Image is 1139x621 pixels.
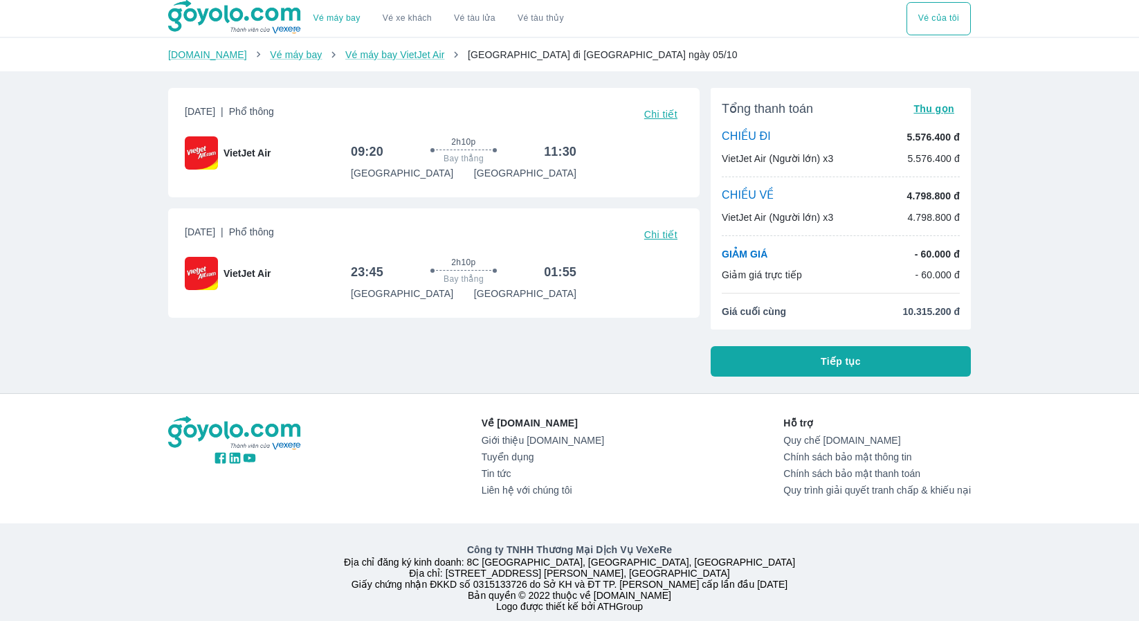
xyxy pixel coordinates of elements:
[722,152,833,165] p: VietJet Air (Người lớn) x3
[229,226,274,237] span: Phổ thông
[443,2,507,35] a: Vé tàu lửa
[474,287,576,300] p: [GEOGRAPHIC_DATA]
[915,247,960,261] p: - 60.000 đ
[915,268,960,282] p: - 60.000 đ
[168,48,971,62] nav: breadcrumb
[783,485,971,496] a: Quy trình giải quyết tranh chấp & khiếu nại
[821,354,861,368] span: Tiếp tục
[722,129,771,145] p: CHIỀU ĐI
[907,130,960,144] p: 5.576.400 đ
[907,189,960,203] p: 4.798.800 đ
[351,166,453,180] p: [GEOGRAPHIC_DATA]
[224,146,271,160] span: VietJet Air
[783,416,971,430] p: Hỗ trợ
[644,109,677,120] span: Chi tiết
[644,229,677,240] span: Chi tiết
[783,435,971,446] a: Quy chế [DOMAIN_NAME]
[270,49,322,60] a: Vé máy bay
[313,13,361,24] a: Vé máy bay
[482,468,604,479] a: Tin tức
[639,105,683,124] button: Chi tiết
[171,543,968,557] p: Công ty TNHH Thương Mại Dịch Vụ VeXeRe
[345,49,444,60] a: Vé máy bay VietJet Air
[507,2,575,35] button: Vé tàu thủy
[906,2,971,35] button: Vé của tôi
[908,99,960,118] button: Thu gọn
[451,257,475,268] span: 2h10p
[722,100,813,117] span: Tổng thanh toán
[722,268,802,282] p: Giảm giá trực tiếp
[544,143,576,160] h6: 11:30
[444,273,484,285] span: Bay thẳng
[482,416,604,430] p: Về [DOMAIN_NAME]
[722,305,786,318] span: Giá cuối cùng
[482,435,604,446] a: Giới thiệu [DOMAIN_NAME]
[907,152,960,165] p: 5.576.400 đ
[468,49,738,60] span: [GEOGRAPHIC_DATA] đi [GEOGRAPHIC_DATA] ngày 05/10
[302,2,575,35] div: choose transportation mode
[351,143,383,160] h6: 09:20
[185,105,274,124] span: [DATE]
[168,416,302,451] img: logo
[351,287,453,300] p: [GEOGRAPHIC_DATA]
[168,49,247,60] a: [DOMAIN_NAME]
[221,226,224,237] span: |
[482,485,604,496] a: Liên hệ với chúng tôi
[722,210,833,224] p: VietJet Air (Người lớn) x3
[474,166,576,180] p: [GEOGRAPHIC_DATA]
[160,543,979,612] div: Địa chỉ đăng ký kinh doanh: 8C [GEOGRAPHIC_DATA], [GEOGRAPHIC_DATA], [GEOGRAPHIC_DATA] Địa chỉ: [...
[351,264,383,280] h6: 23:45
[221,106,224,117] span: |
[913,103,954,114] span: Thu gọn
[229,106,274,117] span: Phổ thông
[444,153,484,164] span: Bay thẳng
[783,468,971,479] a: Chính sách bảo mật thanh toán
[906,2,971,35] div: choose transportation mode
[722,247,767,261] p: GIẢM GIÁ
[544,264,576,280] h6: 01:55
[902,305,960,318] span: 10.315.200 đ
[224,267,271,280] span: VietJet Air
[383,13,432,24] a: Vé xe khách
[482,451,604,462] a: Tuyển dụng
[451,136,475,147] span: 2h10p
[639,225,683,244] button: Chi tiết
[783,451,971,462] a: Chính sách bảo mật thông tin
[185,225,274,244] span: [DATE]
[711,346,971,377] button: Tiếp tục
[907,210,960,224] p: 4.798.800 đ
[722,188,774,204] p: CHIỀU VỀ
